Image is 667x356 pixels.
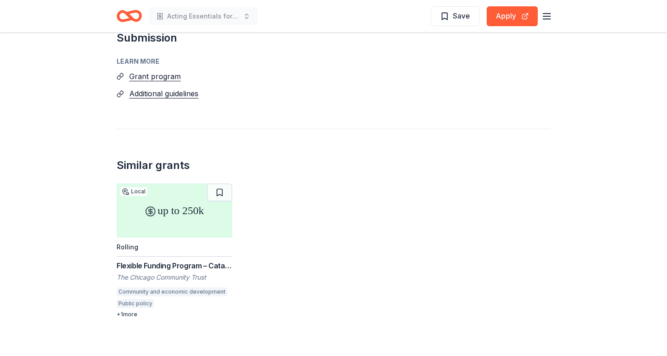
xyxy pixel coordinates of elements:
div: Learn more [117,56,550,67]
a: up to 250kLocalRollingFlexible Funding Program – Catalyzing Neighborhood InvestmentThe Chicago Co... [117,183,232,318]
div: Public policy [117,299,154,308]
button: Apply [487,6,538,26]
span: Acting Essentials for the Youth [167,11,240,22]
span: Save [453,10,470,22]
h2: Submission [117,31,550,45]
button: Additional guidelines [129,88,198,99]
div: The Chicago Community Trust [117,273,232,282]
button: Acting Essentials for the Youth [149,7,258,25]
div: Community and economic development [117,287,227,296]
div: + 1 more [117,311,232,318]
div: Local [120,187,147,196]
div: Rolling [117,243,138,251]
div: Similar grants [117,158,190,173]
a: Home [117,5,142,27]
div: up to 250k [117,183,232,238]
button: Save [431,6,479,26]
div: Flexible Funding Program – Catalyzing Neighborhood Investment [117,260,232,271]
button: Grant program [129,70,181,82]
